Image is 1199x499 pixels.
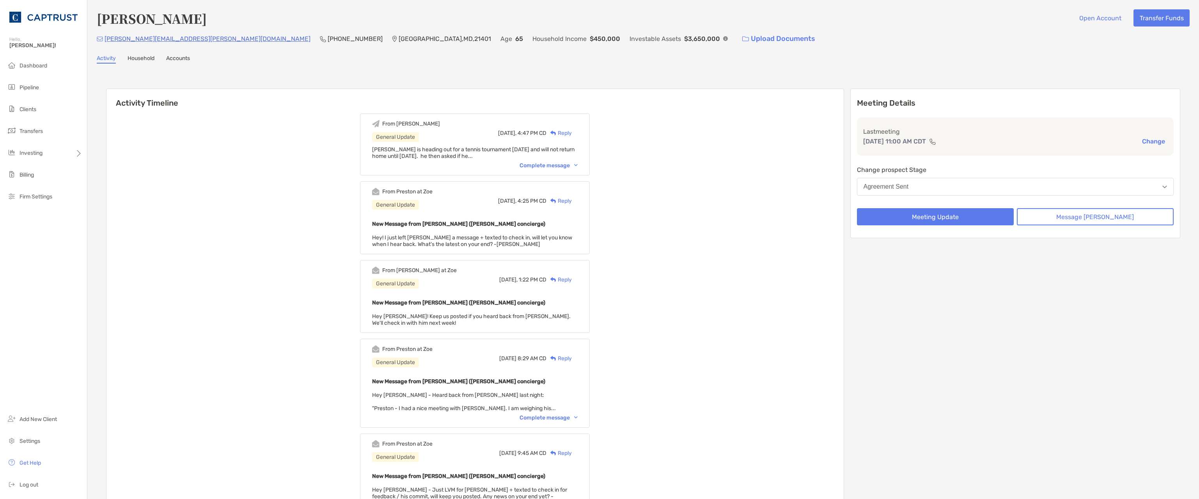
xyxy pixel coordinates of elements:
span: Hey [PERSON_NAME]! Keep us posted if you heard back from [PERSON_NAME]. We'll check in with him n... [372,313,571,326]
div: General Update [372,357,419,367]
span: 8:29 AM CD [518,355,546,362]
img: Location Icon [392,36,397,42]
span: Add New Client [20,416,57,423]
p: $450,000 [590,34,620,44]
h6: Activity Timeline [106,89,844,108]
span: [DATE], [499,276,518,283]
img: Reply icon [550,131,556,136]
span: 4:47 PM CD [518,130,546,136]
img: Reply icon [550,356,556,361]
img: Info Icon [723,36,728,41]
button: Message [PERSON_NAME] [1017,208,1174,225]
div: Reply [546,449,572,457]
div: Agreement Sent [864,183,909,190]
img: Reply icon [550,198,556,203]
p: Age [500,34,512,44]
span: 1:22 PM CD [519,276,546,283]
img: Email Icon [97,37,103,41]
img: investing icon [7,148,16,157]
div: General Update [372,452,419,462]
img: pipeline icon [7,82,16,92]
div: From Preston at Zoe [382,346,433,352]
b: New Message from [PERSON_NAME] ([PERSON_NAME] concierge) [372,299,545,306]
span: Log out [20,481,38,488]
img: get-help icon [7,458,16,467]
a: Upload Documents [737,30,820,47]
img: Event icon [372,267,380,274]
b: New Message from [PERSON_NAME] ([PERSON_NAME] concierge) [372,378,545,385]
img: Event icon [372,440,380,448]
p: 65 [515,34,523,44]
div: From Preston at Zoe [382,441,433,447]
p: Investable Assets [630,34,681,44]
span: Hey [PERSON_NAME] - Heard back from [PERSON_NAME] last night: "Preston - I had a nice meeting wit... [372,392,556,412]
div: Reply [546,129,572,137]
span: 9:45 AM CD [518,450,546,457]
p: [PERSON_NAME][EMAIL_ADDRESS][PERSON_NAME][DOMAIN_NAME] [105,34,310,44]
img: transfers icon [7,126,16,135]
button: Change [1140,137,1167,145]
span: [DATE], [498,130,516,136]
p: Meeting Details [857,98,1174,108]
button: Meeting Update [857,208,1014,225]
div: General Update [372,132,419,142]
span: [PERSON_NAME]! [9,42,82,49]
span: Dashboard [20,62,47,69]
div: General Update [372,200,419,210]
span: Transfers [20,128,43,134]
img: Chevron icon [574,164,578,166]
span: Hey! I just left [PERSON_NAME] a message + texted to check in, will let you know when I hear back... [372,234,572,248]
img: Phone Icon [320,36,326,42]
b: New Message from [PERSON_NAME] ([PERSON_NAME] concierge) [372,221,545,227]
span: Pipeline [20,84,39,91]
b: New Message from [PERSON_NAME] ([PERSON_NAME] concierge) [372,473,545,480]
img: logout icon [7,480,16,489]
img: Event icon [372,345,380,353]
img: add_new_client icon [7,414,16,423]
div: From [PERSON_NAME] [382,120,440,127]
span: Settings [20,438,40,444]
h4: [PERSON_NAME] [97,9,207,27]
span: [PERSON_NAME] is heading out for a tennis tournament [DATE] and will not return home until [DATE]... [372,146,575,159]
img: firm-settings icon [7,191,16,201]
span: 4:25 PM CD [518,198,546,204]
span: Billing [20,172,34,178]
img: Open dropdown arrow [1162,186,1167,188]
div: Complete message [520,162,578,169]
button: Open Account [1073,9,1127,27]
img: dashboard icon [7,60,16,70]
img: Reply icon [550,451,556,456]
img: clients icon [7,104,16,113]
img: Event icon [372,120,380,127]
a: Accounts [166,55,190,64]
img: CAPTRUST Logo [9,3,78,31]
span: [DATE] [499,450,516,457]
a: Household [128,55,154,64]
p: Last meeting [863,127,1168,136]
div: Complete message [520,414,578,421]
p: [GEOGRAPHIC_DATA] , MD , 21401 [399,34,491,44]
button: Transfer Funds [1133,9,1190,27]
img: Chevron icon [574,416,578,419]
img: button icon [742,36,749,42]
span: [DATE], [498,198,516,204]
p: [PHONE_NUMBER] [328,34,383,44]
img: communication type [929,138,936,145]
span: [DATE] [499,355,516,362]
img: Event icon [372,188,380,195]
span: Clients [20,106,36,113]
span: Get Help [20,460,41,466]
img: Reply icon [550,277,556,282]
div: Reply [546,197,572,205]
div: From Preston at Zoe [382,188,433,195]
div: From [PERSON_NAME] at Zoe [382,267,457,274]
div: General Update [372,279,419,288]
p: Change prospect Stage [857,165,1174,175]
a: Activity [97,55,116,64]
span: Firm Settings [20,193,52,200]
button: Agreement Sent [857,178,1174,196]
p: Household Income [532,34,587,44]
img: billing icon [7,170,16,179]
div: Reply [546,276,572,284]
div: Reply [546,354,572,363]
